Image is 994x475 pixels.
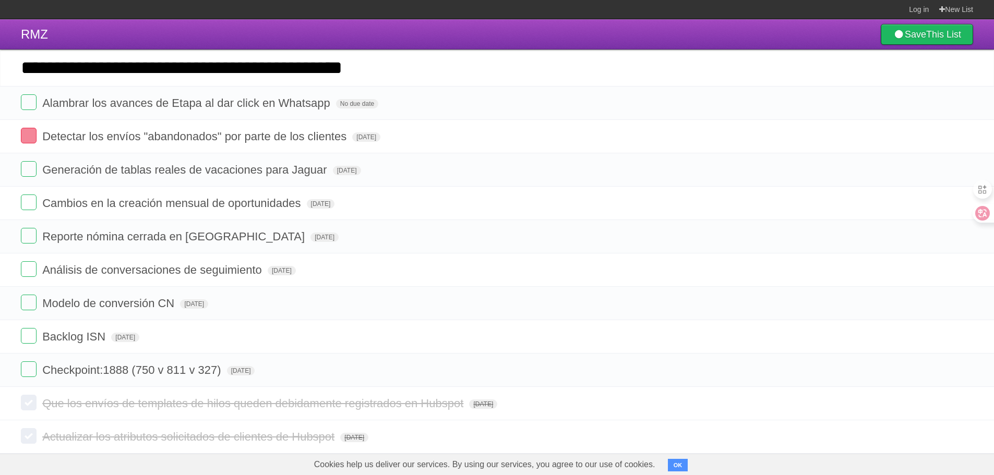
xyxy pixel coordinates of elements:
span: [DATE] [180,299,208,309]
span: Backlog ISN [42,330,108,343]
span: Detectar los envíos "abandonados" por parte de los clientes [42,130,349,143]
label: Done [21,295,37,310]
span: Que los envíos de templates de hilos queden debidamente registrados en Hubspot [42,397,466,410]
label: Done [21,194,37,210]
span: [DATE] [333,166,361,175]
button: OK [668,459,688,471]
label: Done [21,128,37,143]
label: Done [21,361,37,377]
span: Actualizar los atributos solicitados de clientes de Hubspot [42,430,337,443]
span: [DATE] [310,233,339,242]
span: [DATE] [307,199,335,209]
label: Done [21,395,37,410]
span: [DATE] [111,333,139,342]
label: Done [21,228,37,243]
span: No due date [336,99,378,108]
span: Reporte nómina cerrada en [GEOGRAPHIC_DATA] [42,230,307,243]
span: Cambios en la creación mensual de oportunidades [42,197,303,210]
span: [DATE] [352,132,380,142]
span: [DATE] [469,399,497,409]
a: SaveThis List [881,24,973,45]
span: Modelo de conversión CN [42,297,177,310]
label: Done [21,261,37,277]
span: [DATE] [340,433,368,442]
label: Done [21,428,37,444]
label: Done [21,161,37,177]
span: Generación de tablas reales de vacaciones para Jaguar [42,163,329,176]
label: Done [21,94,37,110]
span: Checkpoint:1888 (750 v 811 v 327) [42,363,223,376]
span: [DATE] [268,266,296,275]
b: This List [926,29,961,40]
span: Alambrar los avances de Etapa al dar click en Whatsapp [42,96,333,109]
span: [DATE] [227,366,255,375]
span: Cookies help us deliver our services. By using our services, you agree to our use of cookies. [304,454,666,475]
span: Análisis de conversaciones de seguimiento [42,263,265,276]
label: Done [21,328,37,344]
span: RMZ [21,27,48,41]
